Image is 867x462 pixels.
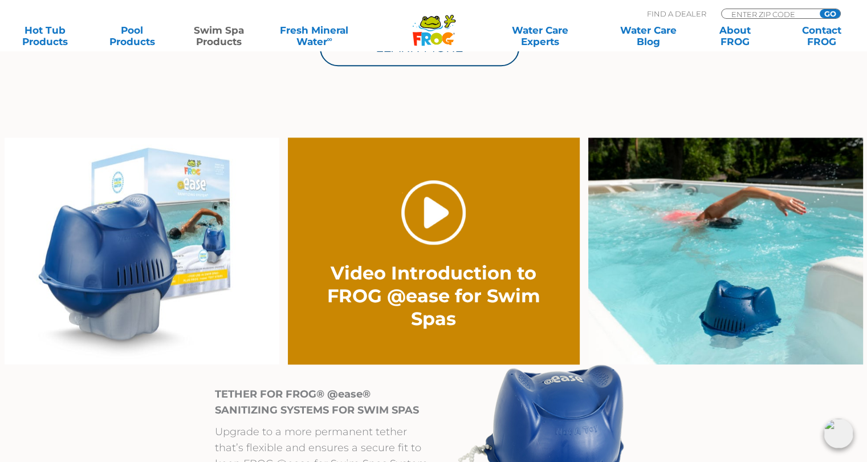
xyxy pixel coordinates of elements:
sup: ∞ [327,35,332,43]
strong: TETHER FOR FROG® @ease® SANITIZING SYSTEMS FOR SWIM SPAS [215,388,419,416]
a: Water CareExperts [485,25,595,47]
a: ContactFROG [788,25,856,47]
img: openIcon [824,419,853,448]
a: AboutFROG [701,25,768,47]
a: PoolProducts [98,25,165,47]
input: Zip Code Form [730,9,807,19]
a: Fresh MineralWater∞ [272,25,356,47]
a: Swim SpaProducts [185,25,253,47]
input: GO [820,9,840,18]
a: Water CareBlog [614,25,682,47]
a: Play Video [401,180,466,245]
img: ss-frog-ease-left-image [5,137,279,365]
a: Hot TubProducts [11,25,79,47]
h2: Video Introduction to FROG @ease for Swim Spas [317,262,551,330]
p: Find A Dealer [647,9,706,19]
img: ss-frog-ease-right-image [588,137,863,365]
